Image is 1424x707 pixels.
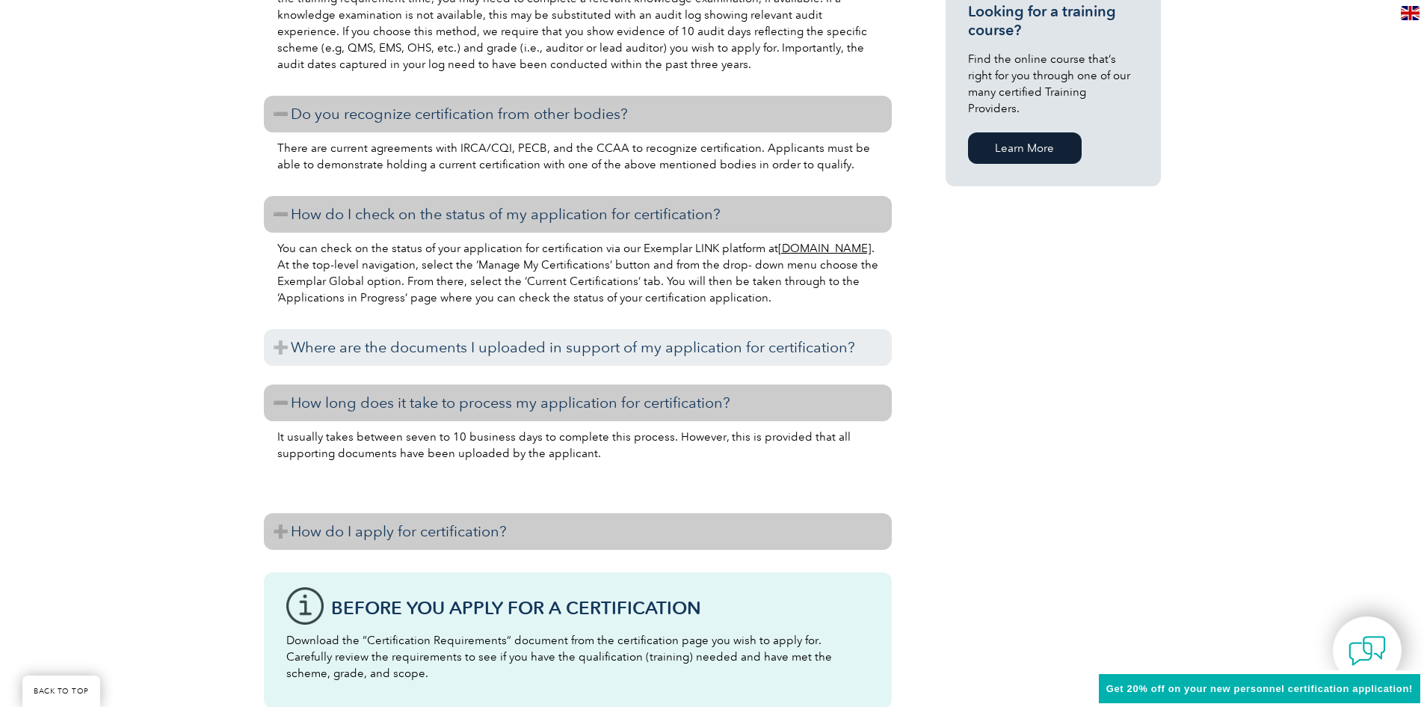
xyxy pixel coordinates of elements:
h3: Do you recognize certification from other bodies? [264,96,892,132]
p: You can check on the status of your application for certification via our Exemplar LINK platform ... [277,240,878,306]
h3: How do I check on the status of my application for certification? [264,196,892,233]
img: en [1401,6,1420,20]
h3: Looking for a training course? [968,2,1138,40]
a: BACK TO TOP [22,676,100,707]
h3: How long does it take to process my application for certification? [264,385,892,421]
span: Get 20% off on your new personnel certification application! [1106,683,1413,694]
a: Learn More [968,132,1082,164]
h3: Before You Apply For a Certification [331,599,869,617]
h3: Where are the documents I uploaded in support of my application for certification? [264,329,892,366]
p: There are current agreements with IRCA/CQI, PECB, and the CCAA to recognize certification. Applic... [277,140,878,173]
p: Find the online course that’s right for you through one of our many certified Training Providers. [968,51,1138,117]
p: Download the “Certification Requirements” document from the certification page you wish to apply ... [286,632,869,682]
p: It usually takes between seven to 10 business days to complete this process. However, this is pro... [277,429,878,462]
a: [DOMAIN_NAME] [778,242,872,255]
img: contact-chat.png [1349,632,1386,670]
h3: How do I apply for certification? [264,513,892,550]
